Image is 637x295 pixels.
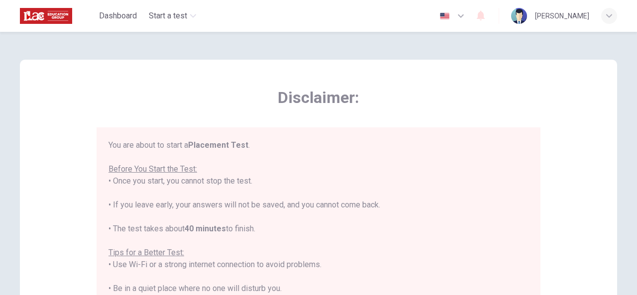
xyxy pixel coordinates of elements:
[185,224,226,233] b: 40 minutes
[149,10,187,22] span: Start a test
[535,10,589,22] div: [PERSON_NAME]
[188,140,248,150] b: Placement Test
[511,8,527,24] img: Profile picture
[95,7,141,25] button: Dashboard
[108,248,184,257] u: Tips for a Better Test:
[145,7,200,25] button: Start a test
[20,6,72,26] img: ILAC logo
[97,88,540,107] span: Disclaimer:
[108,164,197,174] u: Before You Start the Test:
[99,10,137,22] span: Dashboard
[438,12,451,20] img: en
[20,6,95,26] a: ILAC logo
